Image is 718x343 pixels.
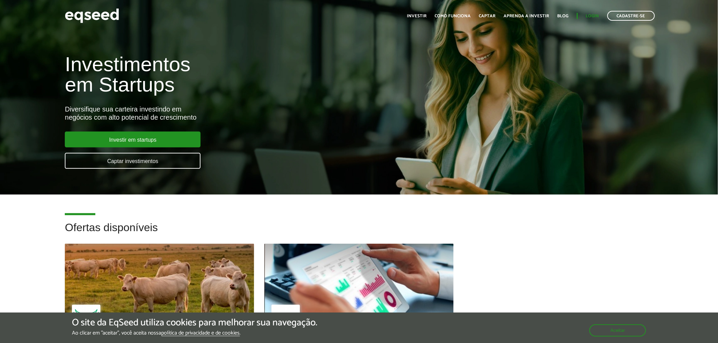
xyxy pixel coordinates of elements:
a: Cadastre-se [607,11,655,21]
a: Investir [407,14,427,18]
a: Investir em startups [65,132,201,147]
a: Captar [479,14,496,18]
p: Ao clicar em "aceitar", você aceita nossa . [72,330,318,336]
h5: O site da EqSeed utiliza cookies para melhorar sua navegação. [72,318,318,328]
a: Blog [558,14,569,18]
h2: Ofertas disponíveis [65,222,653,244]
a: Como funciona [435,14,471,18]
button: Aceitar [589,324,646,337]
div: Diversifique sua carteira investindo em negócios com alto potencial de crescimento [65,105,414,121]
h1: Investimentos em Startups [65,54,414,95]
img: EqSeed [65,7,119,25]
a: Aprenda a investir [504,14,549,18]
a: política de privacidade e de cookies [162,330,240,336]
a: Login [586,14,599,18]
a: Captar investimentos [65,153,201,169]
